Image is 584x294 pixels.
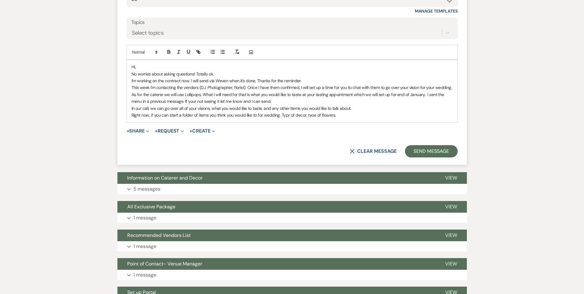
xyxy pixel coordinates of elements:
[127,129,150,133] button: Share
[133,214,156,222] p: 1 message
[445,232,457,238] span: View
[131,18,453,27] label: Topics
[435,201,467,213] button: View
[132,64,453,70] p: Hi,
[445,261,457,267] span: View
[132,112,453,118] p: Right now, if you can start a folder of items you think you would like to for wedding. Typr of de...
[445,175,457,181] span: View
[132,29,164,37] div: Select topics
[117,201,435,213] button: All Exclusive Package
[133,242,156,250] p: 1 message
[127,232,191,238] span: Recommended Vendors List
[350,149,396,154] button: Clear message
[435,172,467,184] button: View
[435,230,467,241] button: View
[133,271,156,279] p: 1 message
[132,71,453,77] p: No worries about asking questions! Totally ok.
[127,261,202,267] span: Point of Contact- Venue Manager
[189,129,192,133] span: +
[117,172,435,184] button: Information on Caterer and Decor
[117,184,467,194] button: 5 messages
[117,270,467,280] button: 1 message
[117,241,467,252] button: 1 message
[155,129,184,133] button: Request
[132,77,453,84] p: I'm working on the contract now. I will send via Weven when it's done, Thanks for the reminder.
[117,258,435,270] button: Point of Contact- Venue Manager
[189,129,215,133] button: Create
[445,203,457,210] span: View
[155,129,158,133] span: +
[117,230,435,241] button: Recommended Vendors List
[127,129,129,133] span: +
[415,8,458,14] a: Manage Templates
[405,145,457,157] button: Send Message
[435,258,467,270] button: View
[127,175,203,181] span: Information on Caterer and Decor
[133,185,160,193] p: 5 messages
[117,213,467,223] button: 1 message
[127,203,175,210] span: All Exclusive Package
[132,84,453,105] p: This week I'm contacting the vendors (DJ, Photographer, florist). Once I have them confirmed, I w...
[132,105,453,112] p: In our call, we can go over all of your visions, what you would like to taste, and any other item...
